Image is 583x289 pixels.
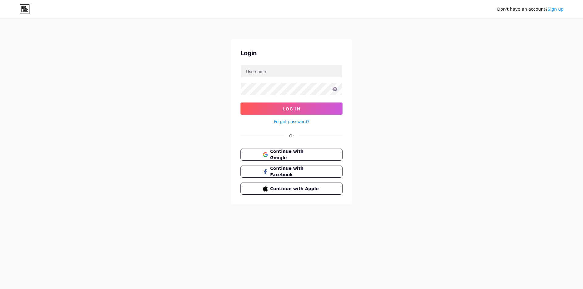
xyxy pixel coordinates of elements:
[274,118,309,125] a: Forgot password?
[240,149,343,161] button: Continue with Google
[240,166,343,178] button: Continue with Facebook
[270,186,320,192] span: Continue with Apple
[240,183,343,195] button: Continue with Apple
[270,148,320,161] span: Continue with Google
[547,7,564,12] a: Sign up
[241,65,342,77] input: Username
[497,6,564,12] div: Don't have an account?
[270,165,320,178] span: Continue with Facebook
[240,49,343,58] div: Login
[240,102,343,115] button: Log In
[283,106,301,111] span: Log In
[289,133,294,139] div: Or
